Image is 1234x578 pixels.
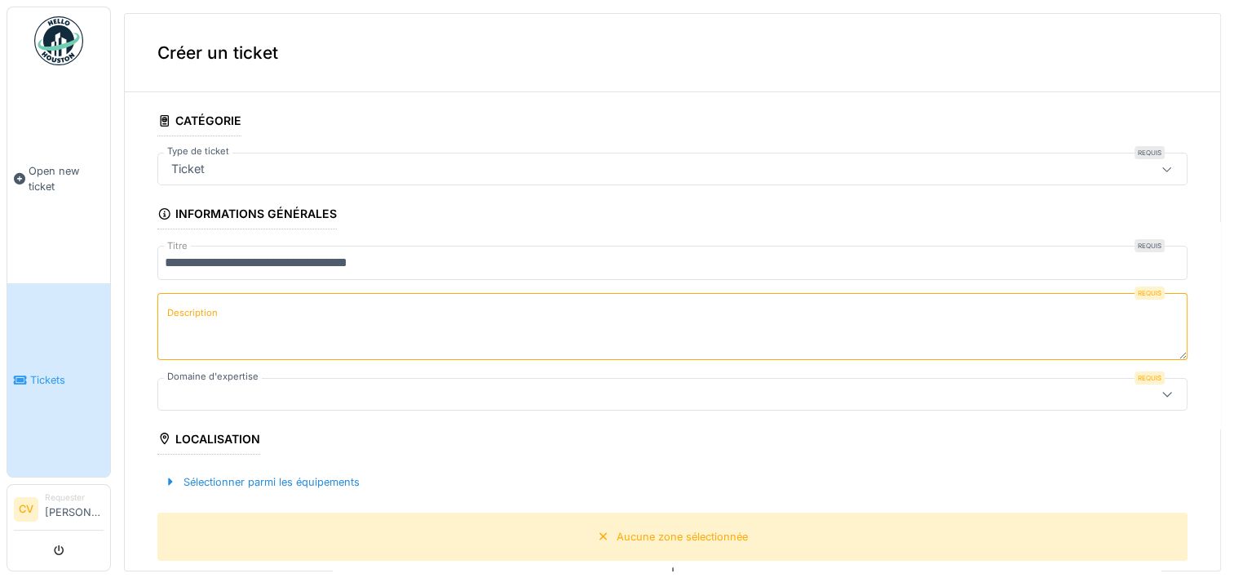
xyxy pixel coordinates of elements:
label: Domaine d'expertise [164,370,262,384]
div: Informations générales [157,202,337,229]
div: Requester [45,491,104,504]
div: Requis [1134,287,1165,300]
label: Titre [164,239,191,253]
a: Open new ticket [7,74,110,283]
div: Créer un ticket [125,14,1220,92]
a: Tickets [7,283,110,477]
div: Aucune zone sélectionnée [617,529,748,545]
label: Type de ticket [164,144,232,158]
span: Open new ticket [29,163,104,194]
li: [PERSON_NAME] [45,491,104,527]
div: Catégorie [157,109,241,136]
div: Requis [1134,371,1165,385]
li: CV [14,497,38,522]
a: CV Requester[PERSON_NAME] [14,491,104,531]
img: Badge_color-CXgf-gQk.svg [34,16,83,65]
div: Ticket [165,160,211,178]
div: Requis [1134,146,1165,159]
span: Tickets [30,372,104,388]
div: Sélectionner parmi les équipements [157,471,366,493]
div: Localisation [157,427,260,455]
div: Requis [1134,239,1165,252]
label: Description [164,303,221,323]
